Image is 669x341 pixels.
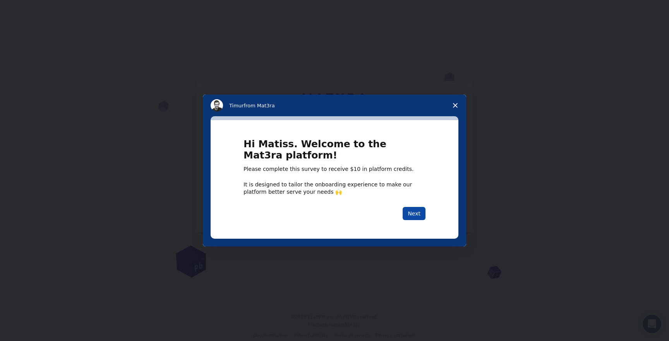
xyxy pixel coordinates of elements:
[244,103,274,108] span: from Mat3ra
[244,139,425,165] h1: Hi Matiss. Welcome to the Mat3ra platform!
[211,99,223,112] img: Profile image for Timur
[444,95,466,116] span: Close survey
[244,165,425,173] div: Please complete this survey to receive $10 in platform credits.
[229,103,244,108] span: Timur
[244,181,425,195] div: It is designed to tailor the onboarding experience to make our platform better serve your needs 🙌
[403,207,425,220] button: Next
[16,5,44,12] span: Support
